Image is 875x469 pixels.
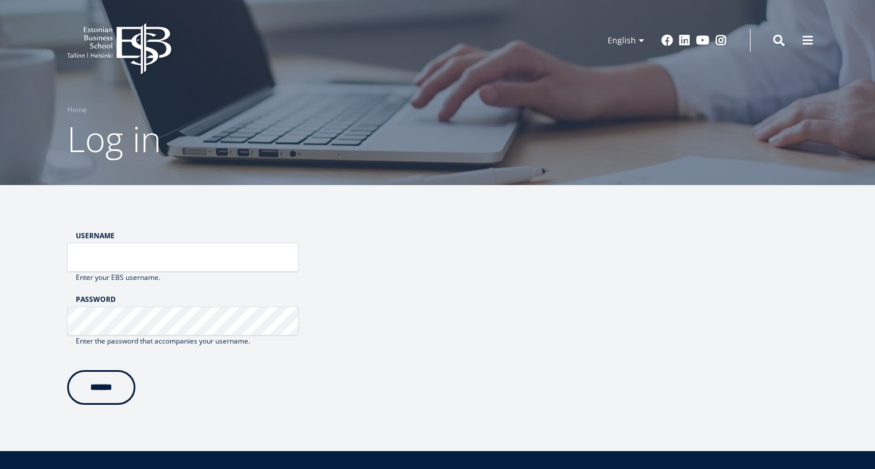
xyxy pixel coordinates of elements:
[76,295,299,304] label: Password
[76,231,299,240] label: Username
[67,116,808,162] h1: Log in
[696,35,709,46] a: Youtube
[715,35,727,46] a: Instagram
[661,35,673,46] a: Facebook
[67,335,299,347] div: Enter the password that accompanies your username.
[67,272,299,283] div: Enter your EBS username.
[679,35,690,46] a: Linkedin
[67,104,87,116] a: Home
